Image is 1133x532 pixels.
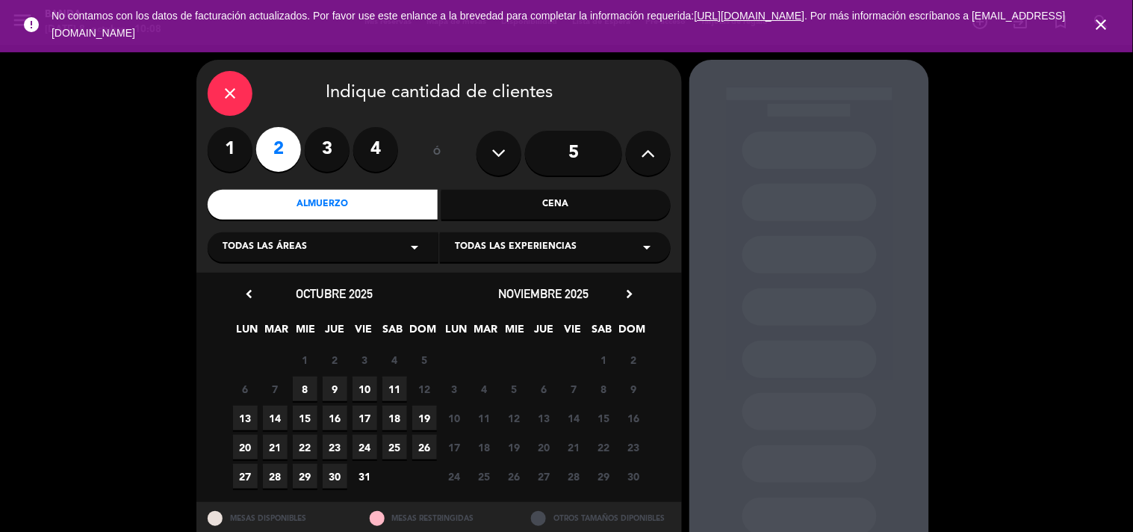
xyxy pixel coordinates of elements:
span: 23 [323,435,347,460]
span: 21 [263,435,288,460]
span: 27 [233,464,258,489]
span: MIE [294,321,318,345]
i: close [221,84,239,102]
a: [URL][DOMAIN_NAME] [695,10,805,22]
span: VIE [561,321,586,345]
span: 5 [412,347,437,372]
label: 2 [256,127,301,172]
span: 2 [323,347,347,372]
span: 29 [592,464,616,489]
span: 1 [293,347,317,372]
span: 24 [353,435,377,460]
div: Indique cantidad de clientes [208,71,671,116]
span: SAB [590,321,615,345]
div: Cena [441,190,671,220]
span: 22 [293,435,317,460]
div: ó [413,127,462,179]
span: 3 [353,347,377,372]
span: 4 [472,377,497,401]
span: 23 [621,435,646,460]
span: 10 [442,406,467,430]
span: 31 [353,464,377,489]
span: 28 [263,464,288,489]
span: LUN [235,321,260,345]
span: JUE [323,321,347,345]
span: 27 [532,464,556,489]
span: 6 [532,377,556,401]
span: 16 [621,406,646,430]
span: VIE [352,321,376,345]
span: 19 [412,406,437,430]
span: 7 [562,377,586,401]
span: 26 [502,464,527,489]
span: JUE [532,321,556,345]
span: 12 [412,377,437,401]
i: error [22,16,40,34]
i: arrow_drop_down [638,238,656,256]
span: 9 [323,377,347,401]
span: 13 [532,406,556,430]
span: MAR [264,321,289,345]
span: Todas las experiencias [455,240,577,255]
span: 8 [592,377,616,401]
span: 29 [293,464,317,489]
span: 14 [263,406,288,430]
span: 18 [382,406,407,430]
span: 8 [293,377,317,401]
span: 19 [502,435,527,460]
span: DOM [410,321,435,345]
span: 10 [353,377,377,401]
label: 4 [353,127,398,172]
span: 1 [592,347,616,372]
span: Todas las áreas [223,240,307,255]
span: No contamos con los datos de facturación actualizados. Por favor use este enlance a la brevedad p... [52,10,1066,39]
label: 1 [208,127,252,172]
a: . Por más información escríbanos a [EMAIL_ADDRESS][DOMAIN_NAME] [52,10,1066,39]
span: 12 [502,406,527,430]
span: octubre 2025 [297,286,373,301]
span: 9 [621,377,646,401]
span: MAR [474,321,498,345]
span: SAB [381,321,406,345]
span: noviembre 2025 [499,286,589,301]
span: 28 [562,464,586,489]
i: chevron_left [241,286,257,302]
span: LUN [444,321,469,345]
span: 20 [532,435,556,460]
span: DOM [619,321,644,345]
span: 25 [382,435,407,460]
span: 6 [233,377,258,401]
span: 22 [592,435,616,460]
span: 18 [472,435,497,460]
span: 11 [382,377,407,401]
span: 26 [412,435,437,460]
span: 3 [442,377,467,401]
span: 30 [621,464,646,489]
span: 25 [472,464,497,489]
span: 17 [353,406,377,430]
span: 11 [472,406,497,430]
span: 2 [621,347,646,372]
span: 20 [233,435,258,460]
span: 13 [233,406,258,430]
i: close [1093,16,1111,34]
span: 30 [323,464,347,489]
span: 4 [382,347,407,372]
span: 16 [323,406,347,430]
span: 15 [592,406,616,430]
span: 15 [293,406,317,430]
span: 14 [562,406,586,430]
i: arrow_drop_down [406,238,423,256]
span: 21 [562,435,586,460]
span: 24 [442,464,467,489]
label: 3 [305,127,350,172]
span: MIE [503,321,527,345]
div: Almuerzo [208,190,438,220]
span: 5 [502,377,527,401]
span: 17 [442,435,467,460]
span: 7 [263,377,288,401]
i: chevron_right [621,286,637,302]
